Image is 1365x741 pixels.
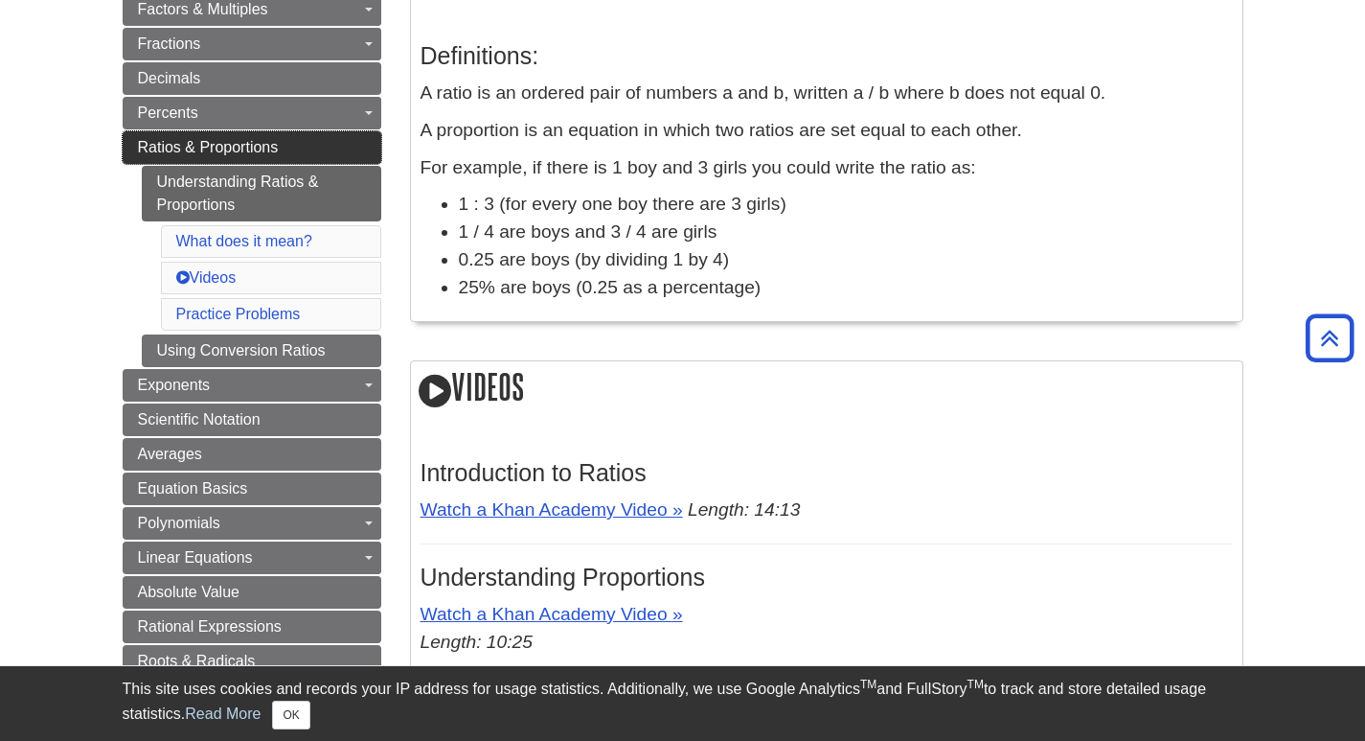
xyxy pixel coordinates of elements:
p: A proportion is an equation in which two ratios are set equal to each other. [421,117,1233,145]
span: Fractions [138,35,201,52]
a: Scientific Notation [123,404,381,436]
span: Absolute Value [138,584,239,600]
span: Equation Basics [138,480,248,497]
a: Roots & Radicals [123,645,381,678]
a: What does it mean? [176,233,312,249]
li: 0.25 are boys (by dividing 1 by 4) [459,246,1233,274]
a: Using Conversion Ratios [142,335,381,367]
a: Watch a Khan Academy Video » [421,499,683,520]
span: Exponents [138,377,211,393]
span: Rational Expressions [138,618,282,635]
a: Ratios & Proportions [123,131,381,164]
a: Equation Basics [123,473,381,505]
a: Videos [176,269,237,286]
span: Scientific Notation [138,411,261,428]
a: Back to Top [1299,325,1360,351]
a: Watch a Khan Academy Video » [421,604,683,624]
a: Read More [185,706,261,722]
span: Percents [138,104,198,121]
span: Polynomials [138,515,220,531]
a: Decimals [123,62,381,95]
span: Averages [138,446,202,462]
p: A ratio is an ordered pair of numbers a and b, written a / b where b does not equal 0. [421,80,1233,107]
a: Absolute Value [123,576,381,609]
li: 1 / 4 are boys and 3 / 4 are girls [459,219,1233,246]
div: This site uses cookies and records your IP address for usage statistics. Additionally, we use Goo... [123,678,1243,729]
h3: Introduction to Ratios [421,459,1233,487]
a: Averages [123,438,381,471]
sup: TM [860,678,876,691]
em: Length: 10:25 [421,632,533,652]
h3: Definitions: [421,42,1233,70]
a: Linear Equations [123,542,381,574]
p: For example, if there is 1 boy and 3 girls you could write the ratio as: [421,154,1233,182]
li: 1 : 3 (for every one boy there are 3 girls) [459,191,1233,219]
sup: TM [967,678,984,691]
em: Length: 14:13 [688,499,800,520]
a: Understanding Ratios & Proportions [142,166,381,221]
span: Decimals [138,70,201,86]
a: Practice Problems [176,306,301,322]
li: 25% are boys (0.25 as a percentage) [459,274,1233,302]
a: Rational Expressions [123,611,381,643]
span: Roots & Radicals [138,653,256,669]
span: Linear Equations [138,549,253,566]
a: Fractions [123,28,381,60]
h2: Videos [411,361,1242,416]
span: Factors & Multiples [138,1,268,17]
a: Polynomials [123,507,381,540]
a: Percents [123,97,381,129]
h3: Understanding Proportions [421,564,1233,591]
a: Exponents [123,369,381,402]
button: Close [272,701,309,729]
span: Ratios & Proportions [138,139,279,155]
